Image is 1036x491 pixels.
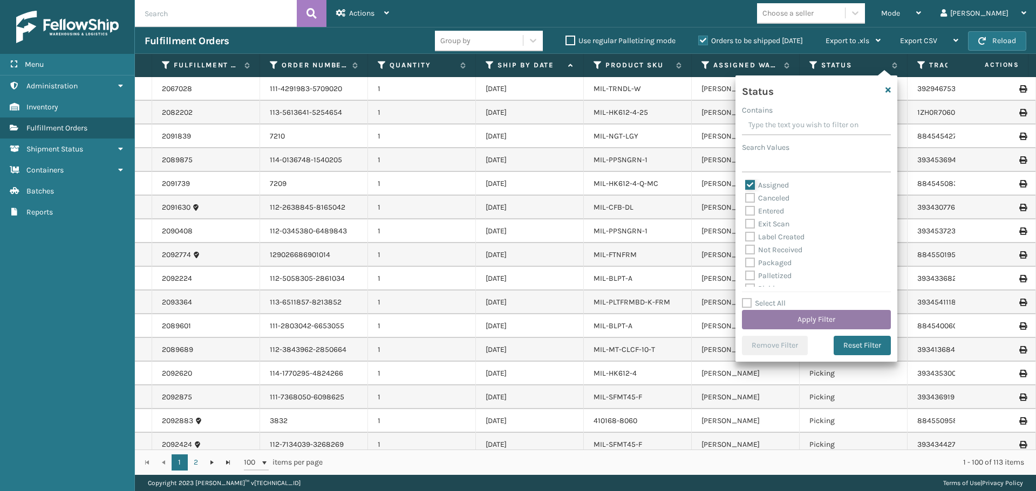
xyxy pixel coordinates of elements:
td: 112-7134039-3268269 [260,433,368,457]
label: Orders to be shipped [DATE] [698,36,803,45]
div: Group by [440,35,471,46]
td: 1 [368,433,476,457]
a: 884540060590 [917,321,970,330]
a: MIL-BLPT-A [594,321,632,330]
h3: Fulfillment Orders [145,34,229,47]
td: [DATE] [476,172,584,196]
span: Batches [26,186,54,196]
label: Tracking Number [929,60,994,70]
td: 1 [368,314,476,338]
td: 129026686901014 [260,243,368,267]
td: [DATE] [476,433,584,457]
td: [DATE] [476,362,584,385]
a: MIL-SFMT45-F [594,392,642,402]
a: 2091839 [162,131,191,142]
span: Go to the next page [208,458,216,467]
span: Export to .xls [826,36,869,45]
label: Use regular Palletizing mode [565,36,676,45]
label: Entered [745,206,784,216]
a: 884545427262 [917,132,970,141]
label: Packaged [745,258,792,267]
a: 410168-8060 [594,416,637,425]
span: Fulfillment Orders [26,123,87,133]
td: 113-6511857-8213852 [260,291,368,314]
td: [PERSON_NAME] [692,196,800,219]
td: [DATE] [476,291,584,314]
label: Product SKU [605,60,671,70]
a: MIL-HK612-4-25 [594,108,648,117]
a: 393435300098 [917,369,970,378]
a: 393453694504 [917,155,969,164]
a: 884550195521 [917,250,967,259]
button: Apply Filter [742,310,891,329]
td: 112-3843962-2850664 [260,338,368,362]
a: 2 [188,454,204,471]
td: 1 [368,362,476,385]
label: Select All [742,299,786,308]
span: Inventory [26,102,58,112]
a: Go to the last page [220,454,236,471]
a: 393436919905 [917,392,967,402]
a: MIL-TRNDL-W [594,84,641,93]
td: 113-5613641-5254654 [260,101,368,125]
span: Go to the last page [224,458,233,467]
a: Go to the next page [204,454,220,471]
td: 1 [368,338,476,362]
span: items per page [244,454,323,471]
a: MIL-FTNFRM [594,250,637,259]
a: 393433682347 [917,274,969,283]
a: 2091630 [162,202,190,213]
span: Export CSV [900,36,937,45]
td: Picking [800,385,908,409]
a: Privacy Policy [982,479,1023,487]
a: MIL-NGT-LGY [594,132,638,141]
a: MIL-PLTFRMBD-K-FRM [594,298,670,307]
td: 1 [368,196,476,219]
a: 2091739 [162,178,190,189]
a: 1 [172,454,188,471]
i: Print Label [1019,322,1026,330]
span: Reports [26,208,53,217]
i: Print Label [1019,227,1026,235]
p: Copyright 2023 [PERSON_NAME]™ v [TECHNICAL_ID] [148,475,301,491]
a: 2092620 [162,368,192,379]
td: [DATE] [476,196,584,219]
span: 100 [244,457,260,468]
span: Actions [349,9,374,18]
a: 884545083283 [917,179,971,188]
label: Quantity [390,60,455,70]
button: Remove Filter [742,336,808,355]
a: MIL-PPSNGRN-1 [594,155,647,164]
span: Shipment Status [26,144,83,154]
span: Containers [26,165,64,175]
a: MIL-HK612-4-Q-MC [594,179,658,188]
button: Reload [968,31,1026,51]
a: 2092774 [162,250,191,260]
label: Palletized [745,271,792,280]
label: Not Received [745,245,802,254]
a: 2089601 [162,321,191,331]
a: 2089689 [162,344,193,355]
label: Fulfillment Order Id [174,60,239,70]
td: [DATE] [476,101,584,125]
a: 2090408 [162,226,193,237]
td: [DATE] [476,409,584,433]
a: 393430776941 [917,203,966,212]
a: 1ZH0R7060328937082 [917,108,994,117]
i: Print Label [1019,251,1026,259]
i: Print Label [1019,204,1026,211]
td: 1 [368,101,476,125]
span: Actions [951,56,1026,74]
td: 1 [368,148,476,172]
img: logo [16,11,119,43]
label: Exit Scan [745,219,789,229]
a: 2092424 [162,439,192,450]
i: Print Label [1019,441,1026,448]
a: 2082202 [162,107,193,118]
label: Status [821,60,887,70]
td: 1 [368,409,476,433]
i: Print Label [1019,109,1026,116]
td: 112-5058305-2861034 [260,267,368,291]
span: Administration [26,81,78,91]
td: [DATE] [476,219,584,243]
